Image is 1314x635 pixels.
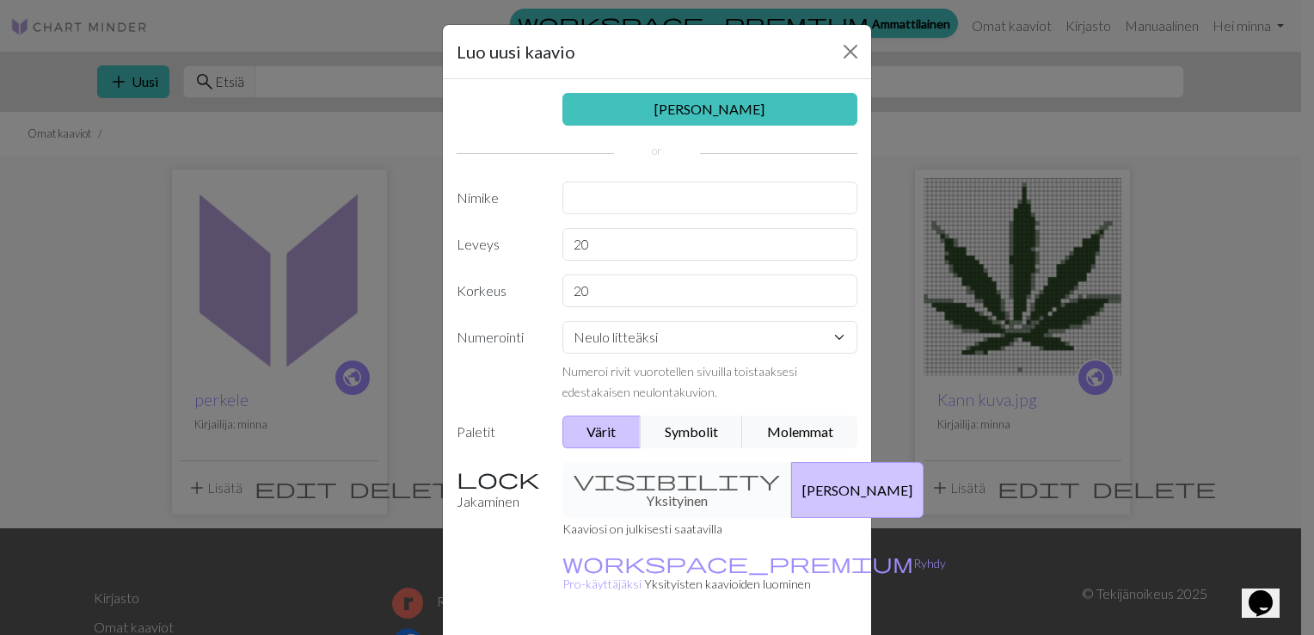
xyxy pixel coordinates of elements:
button: [PERSON_NAME] [791,462,924,518]
font: Yksityisten kaavioiden luominen [644,576,811,591]
span: workspace_premium [562,551,913,575]
button: Symbolit [640,416,743,448]
label: Paletit [446,416,552,448]
button: Värit [562,416,642,448]
label: Korkeus [446,274,552,307]
small: Numeroi rivit vuorotellen sivuilla toistaaksesi edestakaisen neulontakuvion. [562,364,797,399]
button: Sulkea [837,38,864,65]
label: Jakaminen [446,462,552,518]
label: Leveys [446,228,552,261]
h5: Luo uusi kaavio [457,39,575,65]
label: Numerointi [446,321,552,402]
a: [PERSON_NAME] [562,93,858,126]
iframe: chat widget [1242,566,1297,618]
small: Kaaviosi on julkisesti saatavilla [562,521,722,536]
button: Molemmat [742,416,857,448]
label: Nimike [446,182,552,214]
a: Ryhdy Pro-käyttäjäksi [562,556,946,591]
